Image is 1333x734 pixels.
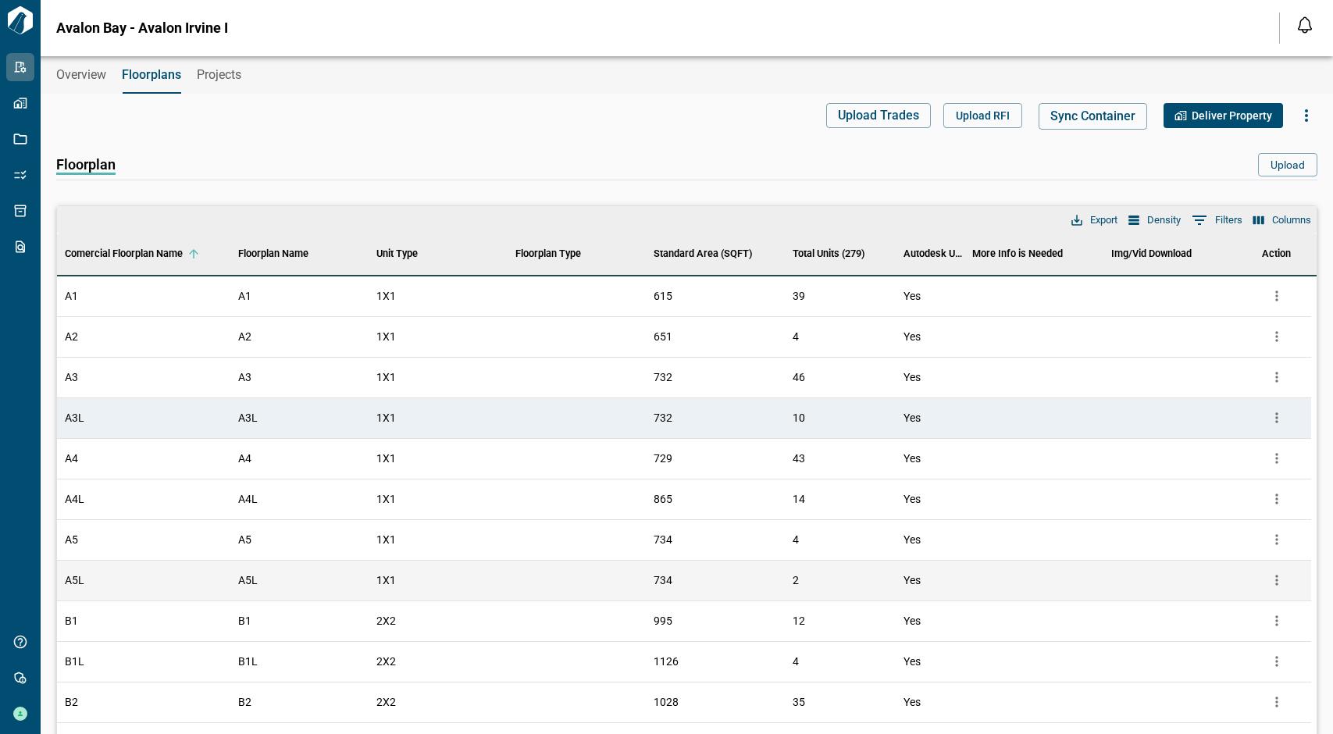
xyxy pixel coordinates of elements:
[65,654,84,669] span: B1L
[793,232,864,276] div: Total Units (279)
[376,410,396,426] span: 1X1
[943,103,1022,128] button: Upload RFI
[1164,103,1283,128] button: Deliver Property
[654,572,672,588] span: 734
[376,532,396,547] span: 1X1
[65,532,78,547] span: A5
[376,288,396,304] span: 1X1
[964,232,1103,276] div: More Info is Needed
[1242,232,1311,276] div: Action
[904,369,921,385] span: Yes
[197,67,241,83] span: Projects
[654,451,672,466] span: 729
[238,613,251,629] span: B1
[65,491,84,507] span: A4L
[904,613,921,629] span: Yes
[515,232,581,276] div: Floorplan Type
[238,532,251,547] span: A5
[238,491,258,507] span: A4L
[904,288,921,304] span: Yes
[1103,232,1242,276] div: Img/Vid Download
[56,67,106,83] span: Overview
[65,694,78,710] span: B2
[793,493,805,505] span: 14
[65,232,183,276] div: Comercial Floorplan Name
[1192,108,1272,123] span: Deliver Property
[1188,208,1246,233] button: Show filters
[972,232,1063,276] div: More Info is Needed
[376,654,396,669] span: 2X2
[1265,365,1288,389] button: more
[376,491,396,507] span: 1X1
[654,232,752,276] div: Standard Area (SQFT)
[376,232,418,276] div: Unit Type
[904,654,921,669] span: Yes
[1265,568,1288,592] button: more
[904,694,921,710] span: Yes
[376,572,396,588] span: 1X1
[785,232,896,276] div: Total Units (279)
[904,572,921,588] span: Yes
[793,452,805,465] span: 43
[646,232,784,276] div: Standard Area (SQFT)
[793,412,805,424] span: 10
[793,371,805,383] span: 46
[1292,12,1317,37] button: Open notification feed
[904,532,921,547] span: Yes
[904,232,965,276] div: Autodesk URL Added
[1262,232,1291,276] div: Action
[1258,153,1317,176] button: Upload
[65,410,84,426] span: A3L
[1265,650,1288,673] button: more
[1265,447,1288,470] button: more
[238,654,258,669] span: B1L
[65,369,78,385] span: A3
[956,108,1010,123] span: Upload RFI
[793,655,799,668] span: 4
[793,696,805,708] span: 35
[1124,210,1185,230] button: Density
[1265,690,1288,714] button: more
[654,532,672,547] span: 734
[1265,325,1288,348] button: more
[1039,103,1147,130] button: Sync Container
[654,288,672,304] span: 615
[65,329,78,344] span: A2
[238,329,251,344] span: A2
[238,451,251,466] span: A4
[904,410,921,426] span: Yes
[1265,406,1288,429] button: more
[793,615,805,627] span: 12
[904,491,921,507] span: Yes
[1067,210,1121,230] button: Export
[65,288,78,304] span: A1
[793,533,799,546] span: 4
[238,572,258,588] span: A5L
[838,108,919,123] span: Upload Trades
[1265,487,1288,511] button: more
[508,232,646,276] div: Floorplan Type
[793,330,799,343] span: 4
[369,232,507,276] div: Unit Type
[904,451,921,466] span: Yes
[65,613,78,629] span: B1
[183,243,205,265] button: Sort
[376,329,396,344] span: 1X1
[230,232,369,276] div: Floorplan Name
[56,157,116,175] span: Floorplan
[376,613,396,629] span: 2X2
[654,694,679,710] span: 1028
[238,369,251,385] span: A3
[65,572,84,588] span: A5L
[654,410,672,426] span: 732
[238,232,308,276] div: Floorplan Name
[56,20,228,36] span: Avalon Bay - Avalon Irvine I
[376,694,396,710] span: 2X2
[654,369,672,385] span: 732
[654,613,672,629] span: 995
[41,56,1333,94] div: base tabs
[1249,210,1315,230] button: Select columns
[238,288,251,304] span: A1
[826,103,931,128] button: Upload Trades
[238,694,251,710] span: B2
